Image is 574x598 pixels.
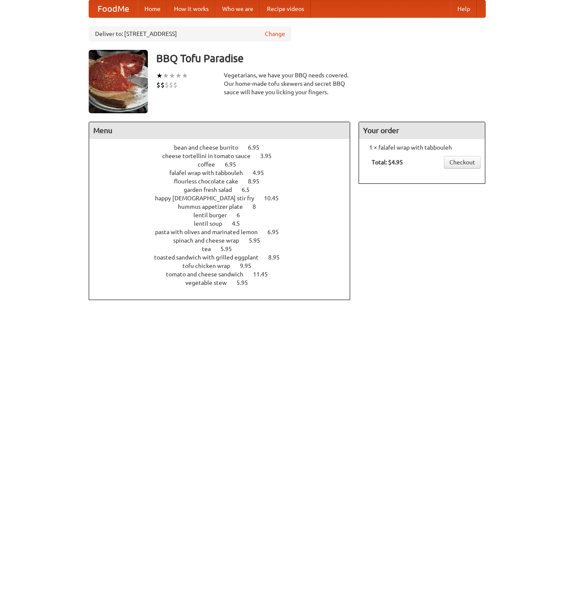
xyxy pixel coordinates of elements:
[169,71,175,80] li: ★
[359,122,485,139] h4: Your order
[173,237,248,244] span: spinach and cheese wrap
[166,271,252,278] span: tomato and cheese sandwich
[184,186,265,193] a: garden fresh salad 6.5
[444,156,481,169] a: Checkout
[242,186,258,193] span: 6.5
[174,178,247,185] span: flourless chocolate cake
[202,246,248,252] a: tea 5.95
[89,50,148,113] img: angular.jpg
[173,80,177,90] li: $
[202,246,219,252] span: tea
[163,71,169,80] li: ★
[89,0,138,17] a: FoodMe
[169,169,251,176] span: falafel wrap with tabbouleh
[178,203,251,210] span: hummus appetizer plate
[198,161,223,168] span: coffee
[155,229,294,235] a: pasta with olives and marinated lemon 6.95
[194,220,256,227] a: lentil soup 4.5
[167,0,215,17] a: How it works
[161,80,165,90] li: $
[174,144,247,151] span: bean and cheese burrito
[175,71,182,80] li: ★
[264,195,287,202] span: 10.45
[162,153,259,159] span: cheese tortellini in tomato sauce
[154,254,295,261] a: toasted sandwich with grilled eggplant 8.95
[249,237,269,244] span: 5.95
[237,279,256,286] span: 5.95
[89,26,291,41] div: Deliver to: [STREET_ADDRESS]
[224,71,351,96] div: Vegetarians, we have your BBQ needs covered. Our home-made tofu skewers and secret BBQ sauce will...
[162,153,287,159] a: cheese tortellini in tomato sauce 3.95
[138,0,167,17] a: Home
[166,271,283,278] a: tomato and cheese sandwich 11.45
[169,169,280,176] a: falafel wrap with tabbouleh 4.95
[267,229,287,235] span: 6.95
[185,279,264,286] a: vegetable stew 5.95
[155,195,263,202] span: happy [DEMOGRAPHIC_DATA] stir fry
[178,203,272,210] a: hummus appetizer plate 8
[232,220,248,227] span: 4.5
[268,254,288,261] span: 8.95
[240,262,260,269] span: 9.95
[253,271,276,278] span: 11.45
[156,50,486,67] h3: BBQ Tofu Paradise
[198,161,252,168] a: coffee 6.95
[182,71,188,80] li: ★
[165,80,169,90] li: $
[182,262,239,269] span: tofu chicken wrap
[248,178,268,185] span: 8.95
[174,178,275,185] a: flourless chocolate cake 8.95
[174,144,275,151] a: bean and cheese burrito 6.95
[89,122,350,139] h4: Menu
[155,195,294,202] a: happy [DEMOGRAPHIC_DATA] stir fry 10.45
[184,186,240,193] span: garden fresh salad
[260,153,280,159] span: 3.95
[154,254,267,261] span: toasted sandwich with grilled eggplant
[260,0,311,17] a: Recipe videos
[372,159,403,166] b: Total: $4.95
[182,262,267,269] a: tofu chicken wrap 9.95
[265,30,285,38] a: Change
[237,212,248,218] span: 6
[194,220,231,227] span: lentil soup
[248,144,268,151] span: 6.95
[193,212,256,218] a: lentil burger 6
[253,169,272,176] span: 4.95
[451,0,477,17] a: Help
[253,203,264,210] span: 8
[363,143,481,152] li: 1 × falafel wrap with tabbouleh
[155,229,266,235] span: pasta with olives and marinated lemon
[156,71,163,80] li: ★
[193,212,235,218] span: lentil burger
[185,279,235,286] span: vegetable stew
[156,80,161,90] li: $
[225,161,245,168] span: 6.95
[173,237,276,244] a: spinach and cheese wrap 5.95
[169,80,173,90] li: $
[215,0,260,17] a: Who we are
[220,246,240,252] span: 5.95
